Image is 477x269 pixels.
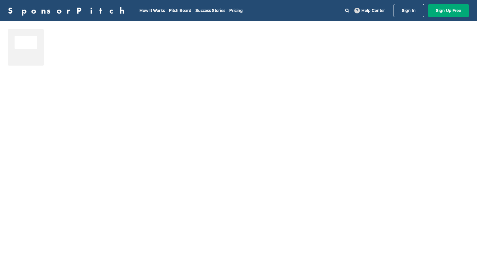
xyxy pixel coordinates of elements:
a: How It Works [139,8,165,13]
a: Help Center [353,7,386,15]
a: Success Stories [195,8,225,13]
a: Pricing [229,8,243,13]
a: Sign Up Free [428,4,469,17]
a: Pitch Board [169,8,191,13]
a: Sign In [394,4,424,17]
a: SponsorPitch [8,6,129,15]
